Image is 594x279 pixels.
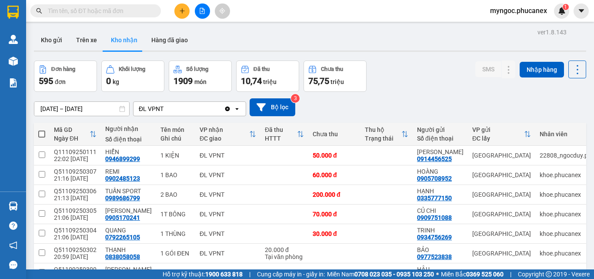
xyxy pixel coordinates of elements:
[34,102,129,116] input: Select a date range.
[304,61,367,92] button: Chưa thu75,75 triệu
[54,253,97,260] div: 20:59 [DATE]
[105,195,140,202] div: 0989686799
[200,152,256,159] div: ĐL VPNT
[174,76,193,86] span: 1909
[200,230,256,237] div: ĐL VPNT
[160,191,191,198] div: 2 BAO
[441,269,504,279] span: Miền Bắc
[54,266,97,273] div: Q51109250300
[263,78,277,85] span: triệu
[160,152,191,159] div: 1 KIỆN
[105,207,152,214] div: NGỌC VÂN
[9,57,18,66] img: warehouse-icon
[563,4,569,10] sup: 1
[164,104,165,113] input: Selected ĐL VPNT.
[54,207,97,214] div: Q51109250305
[186,66,208,72] div: Số lượng
[417,253,452,260] div: 0977523838
[144,30,195,50] button: Hàng đã giao
[417,227,464,234] div: TRINH
[39,76,53,86] span: 595
[472,171,531,178] div: [GEOGRAPHIC_DATA]
[105,136,152,143] div: Số điện thoại
[105,148,152,155] div: HIỂN
[241,76,262,86] span: 10,74
[475,61,501,77] button: SMS
[472,269,531,276] div: [GEOGRAPHIC_DATA]
[51,66,75,72] div: Đơn hàng
[105,188,152,195] div: TUẤN SPORT
[291,94,300,103] sup: 3
[101,61,164,92] button: Khối lượng0kg
[265,126,297,133] div: Đã thu
[106,76,111,86] span: 0
[260,123,308,146] th: Toggle SortBy
[195,123,260,146] th: Toggle SortBy
[313,230,356,237] div: 30.000 đ
[54,168,97,175] div: Q51109250307
[308,76,329,86] span: 75,75
[9,35,18,44] img: warehouse-icon
[160,230,191,237] div: 1 THÙNG
[105,234,140,241] div: 0792265105
[48,6,150,16] input: Tìm tên, số ĐT hoặc mã đơn
[105,214,140,221] div: 0905170241
[313,152,356,159] div: 50.000 đ
[472,135,524,142] div: ĐC lấy
[200,135,249,142] div: ĐC giao
[9,78,18,87] img: solution-icon
[69,30,104,50] button: Trên xe
[354,271,434,278] strong: 0708 023 035 - 0935 103 250
[265,135,297,142] div: HTTT
[417,234,452,241] div: 0934756269
[160,126,191,133] div: Tên món
[472,211,531,218] div: [GEOGRAPHIC_DATA]
[105,155,140,162] div: 0946899299
[558,7,566,15] img: icon-new-feature
[113,78,119,85] span: kg
[54,135,90,142] div: Ngày ĐH
[417,175,452,182] div: 0905708952
[160,250,191,257] div: 1 GÓI ĐEN
[215,3,230,19] button: aim
[265,246,304,253] div: 20.000 đ
[265,253,304,260] div: Tại văn phòng
[55,78,66,85] span: đơn
[200,211,256,218] div: ĐL VPNT
[313,171,356,178] div: 60.000 đ
[313,131,356,138] div: Chưa thu
[200,191,256,198] div: ĐL VPNT
[105,175,140,182] div: 0902485123
[436,272,439,276] span: ⚪️
[236,61,299,92] button: Đã thu10,74 triệu
[313,269,356,276] div: 50.000 đ
[510,269,511,279] span: |
[219,8,225,14] span: aim
[417,148,464,155] div: HOÀNG ANH
[417,207,464,214] div: CỦ CHI
[200,126,249,133] div: VP nhận
[365,126,401,133] div: Thu hộ
[417,168,464,175] div: HOÀNG
[327,269,434,279] span: Miền Nam
[360,123,413,146] th: Toggle SortBy
[9,202,18,211] img: warehouse-icon
[54,227,97,234] div: Q51109250304
[34,61,97,92] button: Đơn hàng595đơn
[321,66,343,72] div: Chưa thu
[417,135,464,142] div: Số điện thoại
[105,266,152,273] div: QUANG ANH
[54,195,97,202] div: 21:13 [DATE]
[417,155,452,162] div: 0914456525
[104,30,144,50] button: Kho nhận
[36,8,42,14] span: search
[179,8,185,14] span: plus
[330,78,344,85] span: triệu
[417,266,464,273] div: HẬU
[139,104,164,113] div: ĐL VPNT
[466,271,504,278] strong: 0369 525 060
[224,105,231,112] svg: Clear value
[54,126,90,133] div: Mã GD
[105,253,140,260] div: 0838058058
[365,135,401,142] div: Trạng thái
